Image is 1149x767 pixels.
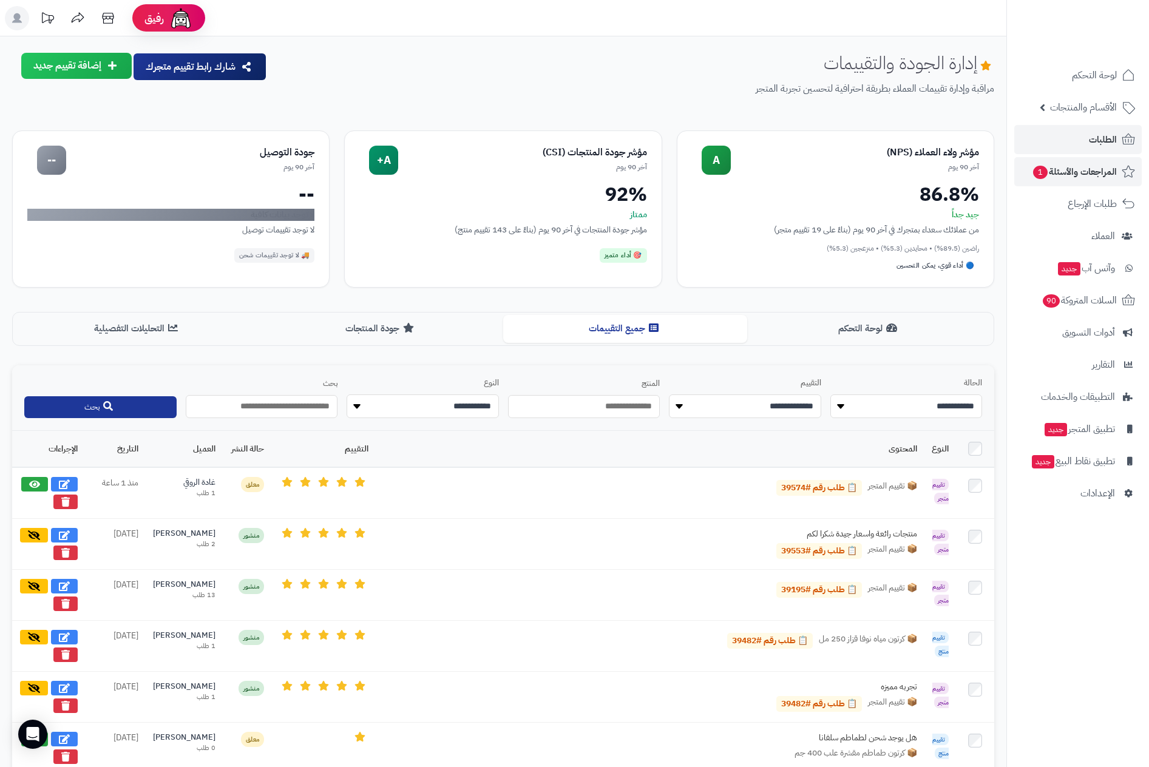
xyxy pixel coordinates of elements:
th: النوع [924,431,956,467]
span: جديد [1045,423,1067,436]
span: الطلبات [1089,131,1117,148]
span: تقييم متجر [932,479,949,504]
span: رفيق [144,11,164,25]
div: [PERSON_NAME] [153,732,215,743]
div: آخر 90 يوم [66,162,314,172]
span: تقييم منتج [932,632,949,657]
div: [PERSON_NAME] [153,681,215,692]
span: 📦 تقييم المتجر [868,696,917,712]
th: التاريخ [85,431,146,467]
th: المحتوى [376,431,924,467]
td: [DATE] [85,519,146,570]
div: راضين (89.5%) • محايدين (5.3%) • منزعجين (5.3%) [692,243,979,254]
a: أدوات التسويق [1014,318,1142,347]
button: التحليلات التفصيلية [15,315,259,342]
img: ai-face.png [169,6,193,30]
span: جديد [1032,455,1054,468]
span: التقارير [1092,356,1115,373]
a: طلبات الإرجاع [1014,189,1142,218]
a: وآتس آبجديد [1014,254,1142,283]
div: 1 طلب [153,692,215,702]
label: المنتج [508,378,660,390]
th: حالة النشر [223,431,271,467]
div: 🎯 أداء متميز [600,248,647,263]
div: -- [37,146,66,175]
div: منتجات رائعة واسعار جيدة شكرا لكم [735,528,917,540]
div: 🔵 أداء قوي، يمكن التحسين [892,258,979,273]
div: 2 طلب [153,539,215,549]
div: جودة التوصيل [66,146,314,160]
img: logo-2.png [1066,27,1137,52]
a: 📋 طلب رقم #39482 [776,696,862,712]
span: وآتس آب [1057,260,1115,277]
span: تقييم متجر [932,581,949,606]
a: العملاء [1014,221,1142,251]
span: جديد [1058,262,1080,275]
div: مؤشر جودة المنتجات (CSI) [398,146,646,160]
div: هل يوجد شحن لطماطم سلفانا [735,732,917,744]
div: تجربه مميزه [735,681,917,693]
span: 90 [1043,294,1060,308]
a: السلات المتروكة90 [1014,286,1142,315]
h1: إدارة الجودة والتقييمات [824,53,994,73]
span: معلق [241,477,264,492]
th: العميل [146,431,223,467]
span: 1 [1033,166,1048,180]
span: 📦 تقييم المتجر [868,543,917,559]
button: جميع التقييمات [503,315,747,342]
div: -- [27,184,314,204]
a: لوحة التحكم [1014,61,1142,90]
div: 🚚 لا توجد تقييمات شحن [234,248,315,263]
span: تطبيق نقاط البيع [1031,453,1115,470]
span: تقييم متجر [932,683,949,708]
button: بحث [24,396,177,418]
div: A [702,146,731,175]
td: [DATE] [85,672,146,723]
div: لا توجد بيانات كافية [27,209,314,221]
span: منشور [239,579,264,594]
span: الإعدادات [1080,485,1115,502]
button: إضافة تقييم جديد [21,53,132,79]
button: جودة المنتجات [259,315,503,342]
div: Open Intercom Messenger [18,720,47,749]
span: 📦 كرتون مياه نوفا قزاز 250 مل [819,633,917,649]
span: منشور [239,630,264,645]
a: تطبيق المتجرجديد [1014,414,1142,444]
span: التطبيقات والخدمات [1041,388,1115,405]
span: معلق [241,732,264,747]
th: التقييم [271,431,376,467]
div: [PERSON_NAME] [153,579,215,590]
div: 13 طلب [153,590,215,600]
p: مراقبة وإدارة تقييمات العملاء بطريقة احترافية لتحسين تجربة المتجر [277,82,994,96]
span: منشور [239,681,264,696]
td: منذ 1 ساعة [85,467,146,519]
span: تطبيق المتجر [1043,421,1115,438]
a: التقارير [1014,350,1142,379]
label: النوع [347,377,499,389]
label: الحالة [830,377,983,389]
span: 📦 تقييم المتجر [868,480,917,496]
a: 📋 طلب رقم #39574 [776,480,862,496]
span: السلات المتروكة [1042,292,1117,309]
div: لا توجد تقييمات توصيل [27,223,314,236]
span: العملاء [1091,228,1115,245]
a: 📋 طلب رقم #39553 [776,543,862,559]
button: شارك رابط تقييم متجرك [134,53,266,80]
div: مؤشر ولاء العملاء (NPS) [731,146,979,160]
a: الطلبات [1014,125,1142,154]
div: A+ [369,146,398,175]
label: بحث [186,378,338,390]
div: من عملائك سعداء بمتجرك في آخر 90 يوم (بناءً على 19 تقييم متجر) [692,223,979,236]
div: 1 طلب [153,641,215,651]
div: جيد جداً [692,209,979,221]
div: مؤشر جودة المنتجات في آخر 90 يوم (بناءً على 143 تقييم منتج) [359,223,646,236]
a: 📋 طلب رقم #39482 [727,633,813,649]
div: 1 طلب [153,488,215,498]
span: طلبات الإرجاع [1068,195,1117,212]
div: [PERSON_NAME] [153,528,215,539]
span: منشور [239,528,264,543]
span: أدوات التسويق [1062,324,1115,341]
span: المراجعات والأسئلة [1032,163,1117,180]
a: تحديثات المنصة [32,6,63,33]
a: التطبيقات والخدمات [1014,382,1142,411]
